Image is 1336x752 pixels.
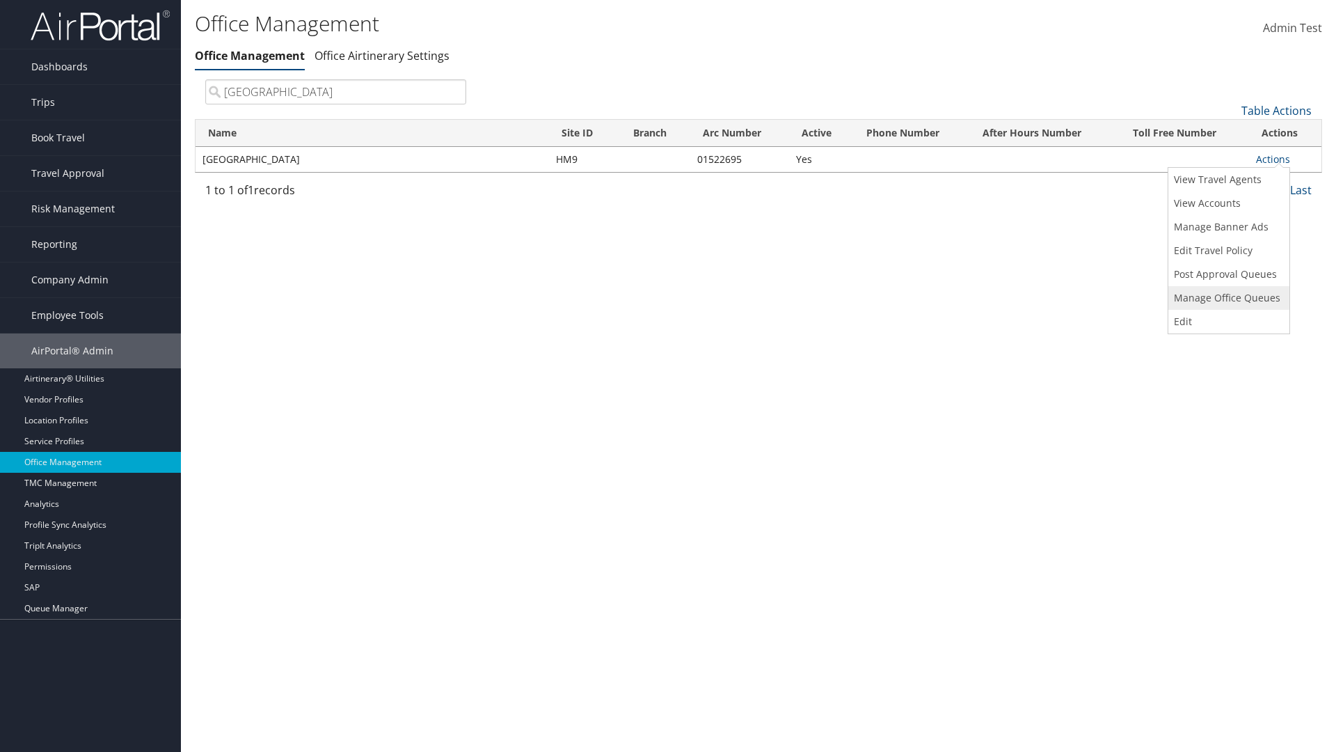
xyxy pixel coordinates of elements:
a: Manage Office Queues [1168,286,1286,310]
th: Site ID: activate to sort column ascending [549,120,621,147]
td: HM9 [549,147,621,172]
span: Risk Management [31,191,115,226]
a: Last [1290,182,1312,198]
a: Edit Travel Policy [1168,239,1286,263]
td: 01522695 [690,147,789,172]
a: Office Management [195,48,305,63]
a: View Travel Agents [1168,168,1286,191]
th: Active: activate to sort column ascending [789,120,854,147]
th: Name: activate to sort column ascending [196,120,549,147]
span: AirPortal® Admin [31,334,113,368]
a: Post Approval Queues [1168,263,1286,286]
span: Reporting [31,227,77,262]
th: Arc Number: activate to sort column ascending [690,120,789,147]
th: Actions [1249,120,1321,147]
input: Search [205,79,466,104]
img: airportal-logo.png [31,9,170,42]
div: 1 to 1 of records [205,182,466,205]
span: Trips [31,85,55,120]
h1: Office Management [195,9,946,38]
span: Travel Approval [31,156,104,191]
span: Company Admin [31,263,109,297]
th: Phone Number: activate to sort column ascending [854,120,970,147]
a: Office Airtinerary Settings [315,48,450,63]
span: Dashboards [31,49,88,84]
a: Admin Test [1263,7,1322,50]
th: Branch: activate to sort column ascending [621,120,690,147]
td: Yes [789,147,854,172]
a: Actions [1256,152,1290,166]
th: Toll Free Number: activate to sort column ascending [1120,120,1249,147]
td: [GEOGRAPHIC_DATA] [196,147,549,172]
span: 1 [248,182,254,198]
span: Admin Test [1263,20,1322,36]
a: View Accounts [1168,191,1286,215]
a: Manage Banner Ads [1168,215,1286,239]
span: Employee Tools [31,298,104,333]
a: Table Actions [1241,103,1312,118]
a: Edit [1168,310,1286,334]
th: After Hours Number: activate to sort column ascending [970,120,1120,147]
span: Book Travel [31,120,85,155]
